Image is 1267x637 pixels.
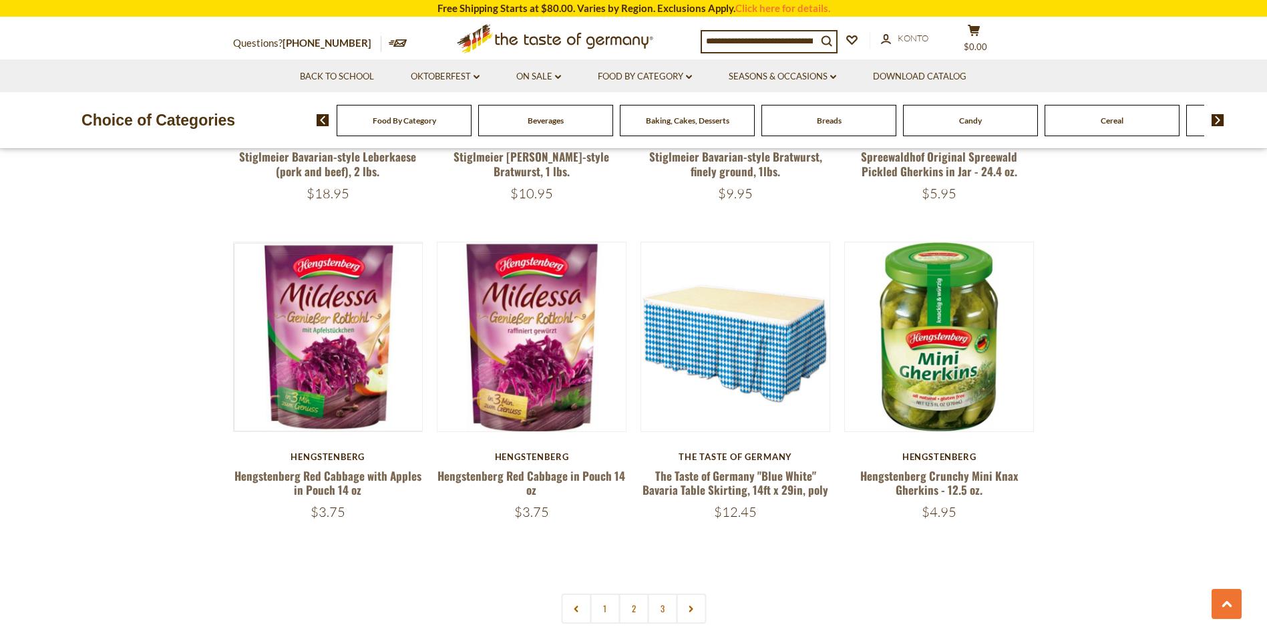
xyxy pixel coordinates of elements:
img: Hengstenberg Crunchy Mini Knax Gherkins - 12.5 oz. [845,242,1034,431]
a: 1 [590,594,620,624]
a: Cereal [1101,116,1123,126]
a: Oktoberfest [411,69,480,84]
span: $12.45 [714,503,757,520]
a: Beverages [528,116,564,126]
span: $4.95 [922,503,956,520]
div: Hengstenberg [844,451,1035,462]
a: Download Catalog [873,69,966,84]
a: Food By Category [373,116,436,126]
span: $3.75 [514,503,549,520]
a: Click here for details. [735,2,830,14]
div: Hengstenberg [233,451,423,462]
a: Hengstenberg Red Cabbage in Pouch 14 oz [437,467,625,498]
a: Spreewaldhof Original Spreewald Pickled Gherkins in Jar - 24.4 oz. [861,148,1017,179]
span: $10.95 [510,185,553,202]
a: Baking, Cakes, Desserts [646,116,729,126]
span: $0.00 [964,41,987,52]
a: 2 [618,594,649,624]
img: The Taste of Germany "Blue White" Bavaria Table Skirting, 14ft x 29in, poly [641,242,830,431]
a: Stiglmeier Bavarian-style Leberkaese (pork and beef), 2 lbs. [239,148,416,179]
span: $3.75 [311,503,345,520]
a: Stiglmeier [PERSON_NAME]-style Bratwurst, 1 lbs. [454,148,609,179]
span: $5.95 [922,185,956,202]
p: Questions? [233,35,381,52]
span: $18.95 [307,185,349,202]
a: On Sale [516,69,561,84]
span: Konto [898,33,928,43]
a: Seasons & Occasions [729,69,836,84]
a: Back to School [300,69,374,84]
a: Stiglmeier Bavarian-style Bratwurst, finely ground, 1lbs. [649,148,822,179]
a: The Taste of Germany "Blue White" Bavaria Table Skirting, 14ft x 29in, poly [643,467,828,498]
a: 3 [647,594,677,624]
span: $9.95 [718,185,753,202]
a: Hengstenberg Red Cabbage with Apples in Pouch 14 oz [234,467,421,498]
img: previous arrow [317,114,329,126]
img: next arrow [1212,114,1224,126]
button: $0.00 [954,24,994,57]
a: Hengstenberg Crunchy Mini Knax Gherkins - 12.5 oz. [860,467,1019,498]
div: Hengstenberg [437,451,627,462]
a: [PHONE_NUMBER] [283,37,371,49]
div: The Taste of Germany [641,451,831,462]
a: Food By Category [598,69,692,84]
a: Breads [817,116,842,126]
img: Hengstenberg Red Cabbage in Pouch 14 oz [437,242,626,433]
a: Konto [881,31,928,46]
img: Hengstenberg Red Cabbage with Apples in Pouch 14 oz [234,242,423,431]
a: Candy [959,116,982,126]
